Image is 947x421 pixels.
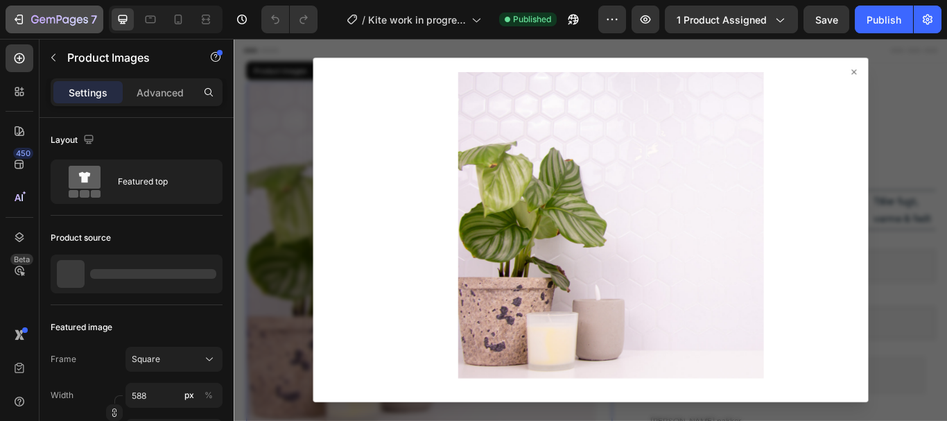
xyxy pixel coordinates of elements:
p: Advanced [137,85,184,100]
p: 7 [91,11,97,28]
iframe: Design area [234,39,947,421]
span: Published [513,13,551,26]
div: Featured image [51,321,112,334]
img: Hvid peel and stick flise (arctic hive) i bryggers med hvid bordplade dekoreret med plante og ste... [137,39,742,395]
p: Product Images [67,49,185,66]
span: Square [132,353,160,366]
div: Beta [10,254,33,265]
button: Square [125,347,223,372]
div: px [184,389,194,402]
button: px [200,387,217,404]
button: Save [803,6,849,33]
label: Frame [51,353,76,366]
button: Publish [855,6,913,33]
span: 1 product assigned [677,12,767,27]
button: 1 product assigned [665,6,798,33]
button: 7 [6,6,103,33]
div: Product source [51,232,111,244]
div: % [205,389,213,402]
div: 450 [13,148,33,159]
div: Layout [51,131,97,150]
span: Save [815,14,838,26]
div: Featured top [118,166,202,198]
div: Publish [867,12,901,27]
span: / [362,12,365,27]
button: % [181,387,198,404]
input: px% [125,383,223,408]
p: Settings [69,85,107,100]
div: Undo/Redo [261,6,318,33]
span: Kite work in progress [368,12,466,27]
label: Width [51,389,73,402]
